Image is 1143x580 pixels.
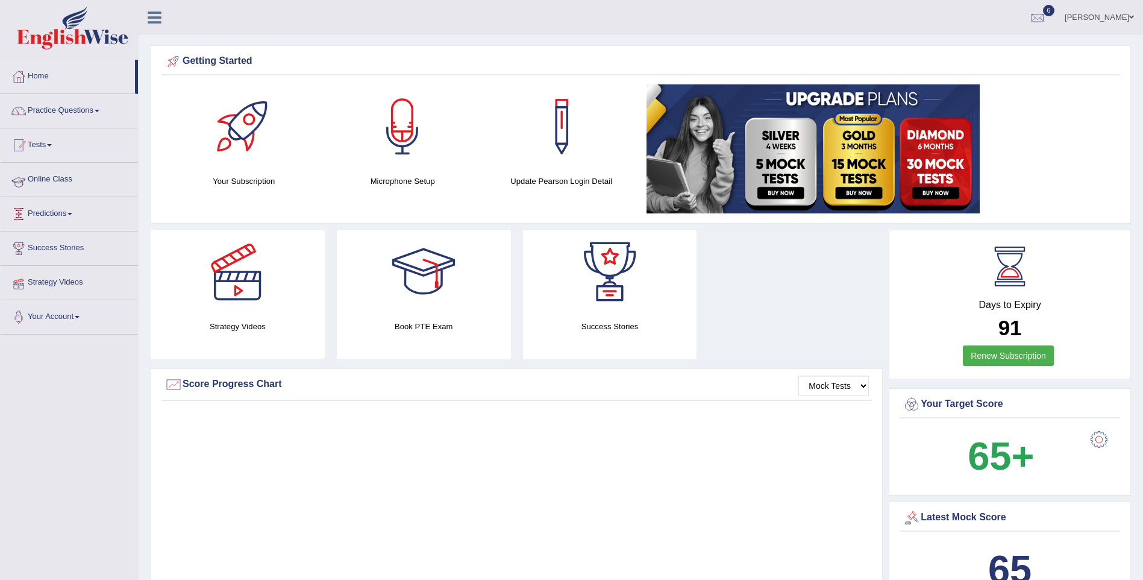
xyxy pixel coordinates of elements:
[164,52,1117,71] div: Getting Started
[151,320,325,333] h4: Strategy Videos
[1,128,138,159] a: Tests
[998,316,1022,339] b: 91
[903,509,1117,527] div: Latest Mock Score
[647,84,980,213] img: small5.jpg
[903,300,1117,310] h4: Days to Expiry
[337,320,511,333] h4: Book PTE Exam
[963,345,1054,366] a: Renew Subscription
[1,232,138,262] a: Success Stories
[523,320,697,333] h4: Success Stories
[1,94,138,124] a: Practice Questions
[1,197,138,227] a: Predictions
[1,60,135,90] a: Home
[164,376,869,394] div: Score Progress Chart
[488,175,634,188] h4: Update Pearson Login Detail
[1,300,138,330] a: Your Account
[903,396,1117,414] div: Your Target Score
[968,434,1034,478] b: 65+
[1,163,138,193] a: Online Class
[329,175,475,188] h4: Microphone Setup
[171,175,317,188] h4: Your Subscription
[1043,5,1055,16] span: 6
[1,266,138,296] a: Strategy Videos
